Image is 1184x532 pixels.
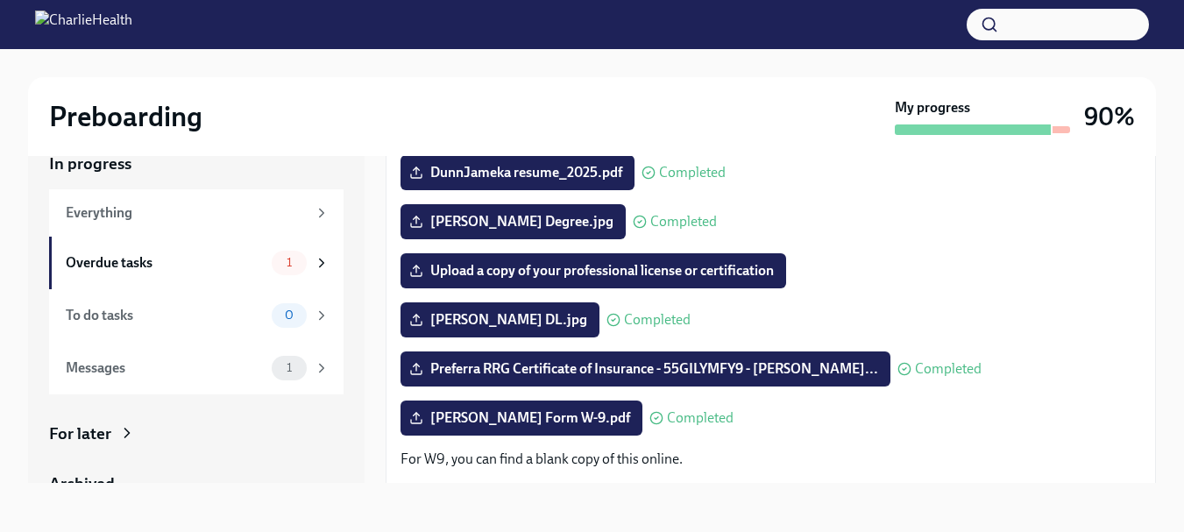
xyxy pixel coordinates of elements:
label: [PERSON_NAME] DL.jpg [401,302,599,337]
label: Upload a copy of your professional license or certification [401,253,786,288]
div: Messages [66,358,265,378]
label: DunnJameka resume_2025.pdf [401,155,635,190]
span: Upload a copy of your professional license or certification [413,262,774,280]
div: To do tasks [66,306,265,325]
a: Archived [49,472,344,495]
a: Messages1 [49,342,344,394]
span: Preferra RRG Certificate of Insurance - 55GILYMFY9 - [PERSON_NAME]... [413,360,878,378]
label: Preferra RRG Certificate of Insurance - 55GILYMFY9 - [PERSON_NAME]... [401,351,890,387]
div: Overdue tasks [66,253,265,273]
a: Everything [49,189,344,237]
span: Completed [667,411,734,425]
a: To do tasks0 [49,289,344,342]
span: 1 [276,361,302,374]
strong: My progress [895,98,970,117]
span: 0 [274,309,304,322]
span: [PERSON_NAME] Form W-9.pdf [413,409,630,427]
p: For W9, you can find a blank copy of this online. [401,450,1141,469]
a: In progress [49,153,344,175]
a: For later [49,422,344,445]
h2: Preboarding [49,99,202,134]
span: 1 [276,256,302,269]
a: Overdue tasks1 [49,237,344,289]
img: CharlieHealth [35,11,132,39]
span: DunnJameka resume_2025.pdf [413,164,622,181]
span: Completed [659,166,726,180]
span: [PERSON_NAME] Degree.jpg [413,213,613,231]
span: Completed [650,215,717,229]
span: Completed [624,313,691,327]
label: [PERSON_NAME] Degree.jpg [401,204,626,239]
h3: 90% [1084,101,1135,132]
div: For later [49,422,111,445]
span: [PERSON_NAME] DL.jpg [413,311,587,329]
div: Everything [66,203,307,223]
label: [PERSON_NAME] Form W-9.pdf [401,401,642,436]
span: Completed [915,362,982,376]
